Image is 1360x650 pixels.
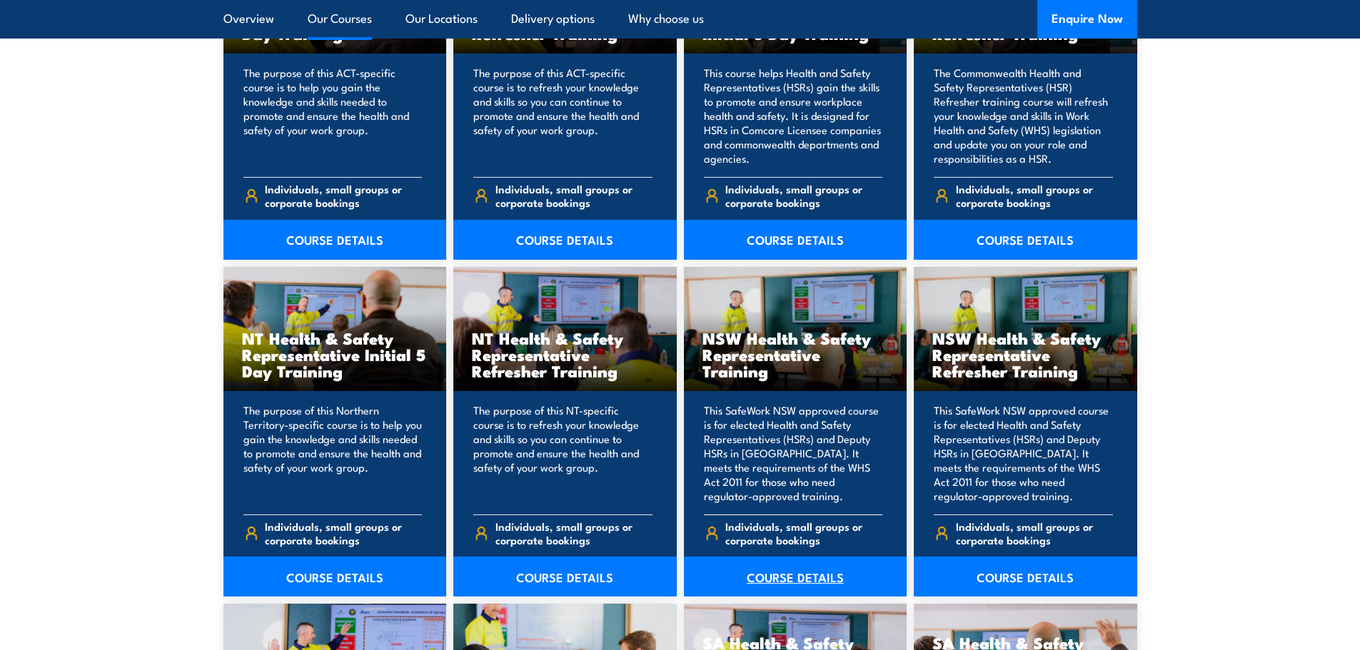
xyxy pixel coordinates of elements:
span: Individuals, small groups or corporate bookings [725,182,882,209]
span: Individuals, small groups or corporate bookings [956,519,1113,547]
a: COURSE DETAILS [453,220,677,260]
p: The purpose of this NT-specific course is to refresh your knowledge and skills so you can continu... [473,403,653,503]
a: COURSE DETAILS [223,557,447,596]
span: Individuals, small groups or corporate bookings [495,519,653,547]
p: The purpose of this Northern Territory-specific course is to help you gain the knowledge and skil... [243,403,423,503]
a: COURSE DETAILS [453,557,677,596]
a: COURSE DETAILS [684,557,907,596]
a: COURSE DETAILS [223,220,447,260]
a: COURSE DETAILS [914,557,1137,596]
span: Individuals, small groups or corporate bookings [495,182,653,209]
a: COURSE DETAILS [684,220,907,260]
h3: NT Health & Safety Representative Refresher Training [472,330,658,379]
span: Individuals, small groups or corporate bookings [725,519,882,547]
span: Individuals, small groups or corporate bookings [265,519,422,547]
a: COURSE DETAILS [914,220,1137,260]
h3: NSW Health & Safety Representative Training [702,330,889,379]
p: This SafeWork NSW approved course is for elected Health and Safety Representatives (HSRs) and Dep... [704,403,883,503]
p: The purpose of this ACT-specific course is to help you gain the knowledge and skills needed to pr... [243,66,423,166]
p: This SafeWork NSW approved course is for elected Health and Safety Representatives (HSRs) and Dep... [934,403,1113,503]
h3: NT Health & Safety Representative Initial 5 Day Training [242,330,428,379]
h3: NSW Health & Safety Representative Refresher Training [932,330,1119,379]
span: Individuals, small groups or corporate bookings [956,182,1113,209]
p: This course helps Health and Safety Representatives (HSRs) gain the skills to promote and ensure ... [704,66,883,166]
span: Individuals, small groups or corporate bookings [265,182,422,209]
p: The Commonwealth Health and Safety Representatives (HSR) Refresher training course will refresh y... [934,66,1113,166]
p: The purpose of this ACT-specific course is to refresh your knowledge and skills so you can contin... [473,66,653,166]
